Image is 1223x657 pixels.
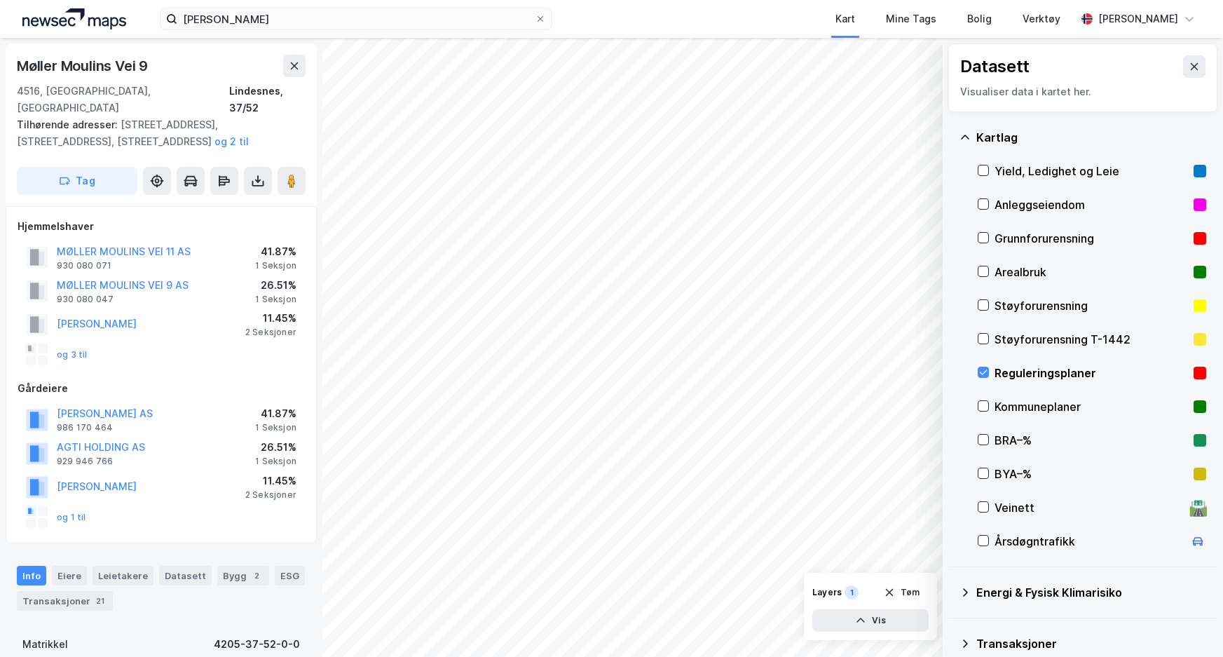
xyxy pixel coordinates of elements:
div: Energi & Fysisk Klimarisiko [976,584,1206,601]
div: 21 [93,594,107,608]
div: 2 [250,569,264,583]
div: Yield, Ledighet og Leie [995,163,1188,180]
div: Kartlag [976,129,1206,146]
div: Visualiser data i kartet her. [960,83,1205,100]
div: 930 080 071 [57,260,111,271]
div: Datasett [960,55,1030,78]
div: Layers [812,587,842,598]
div: Mine Tags [886,11,936,27]
div: 1 [845,585,859,600]
div: Reguleringsplaner [995,365,1188,381]
div: Bygg [217,566,269,585]
div: 4205-37-52-0-0 [214,636,300,653]
div: Verktøy [1023,11,1060,27]
div: Datasett [159,566,212,585]
img: logo.a4113a55bc3d86da70a041830d287a7e.svg [22,8,126,29]
button: Vis [812,609,929,632]
input: Søk på adresse, matrikkel, gårdeiere, leietakere eller personer [177,8,535,29]
div: 11.45% [245,473,296,489]
div: 1 Seksjon [255,294,296,305]
div: Bolig [967,11,992,27]
div: 26.51% [255,439,296,456]
div: Veinett [995,499,1184,516]
div: 2 Seksjoner [245,489,296,501]
div: Kommuneplaner [995,398,1188,415]
div: 41.87% [255,243,296,260]
div: 26.51% [255,277,296,294]
div: BYA–% [995,466,1188,482]
button: Tag [17,167,137,195]
button: Tøm [875,581,929,604]
div: Møller Moulins Vei 9 [17,55,151,77]
div: Lindesnes, 37/52 [229,83,306,116]
div: Matrikkel [22,636,68,653]
div: 1 Seksjon [255,456,296,467]
div: [STREET_ADDRESS], [STREET_ADDRESS], [STREET_ADDRESS] [17,116,294,150]
div: Transaksjoner [976,635,1206,652]
iframe: Chat Widget [1153,590,1223,657]
div: Årsdøgntrafikk [995,533,1184,550]
div: ESG [275,566,305,585]
div: 4516, [GEOGRAPHIC_DATA], [GEOGRAPHIC_DATA] [17,83,229,116]
div: Støyforurensning T-1442 [995,331,1188,348]
div: Gårdeiere [18,380,305,397]
div: Hjemmelshaver [18,218,305,235]
div: 11.45% [245,310,296,327]
div: 986 170 464 [57,422,113,433]
div: 1 Seksjon [255,260,296,271]
span: Tilhørende adresser: [17,118,121,130]
div: 🛣️ [1189,499,1208,517]
div: Arealbruk [995,264,1188,280]
div: Leietakere [93,566,153,585]
div: 41.87% [255,405,296,422]
div: BRA–% [995,432,1188,449]
div: Anleggseiendom [995,196,1188,213]
div: 2 Seksjoner [245,327,296,338]
div: Eiere [52,566,87,585]
div: 1 Seksjon [255,422,296,433]
div: Kontrollprogram for chat [1153,590,1223,657]
div: Grunnforurensning [995,230,1188,247]
div: Transaksjoner [17,591,113,611]
div: 929 946 766 [57,456,113,467]
div: 930 080 047 [57,294,114,305]
div: Info [17,566,46,585]
div: Kart [835,11,855,27]
div: Støyforurensning [995,297,1188,314]
div: [PERSON_NAME] [1098,11,1178,27]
